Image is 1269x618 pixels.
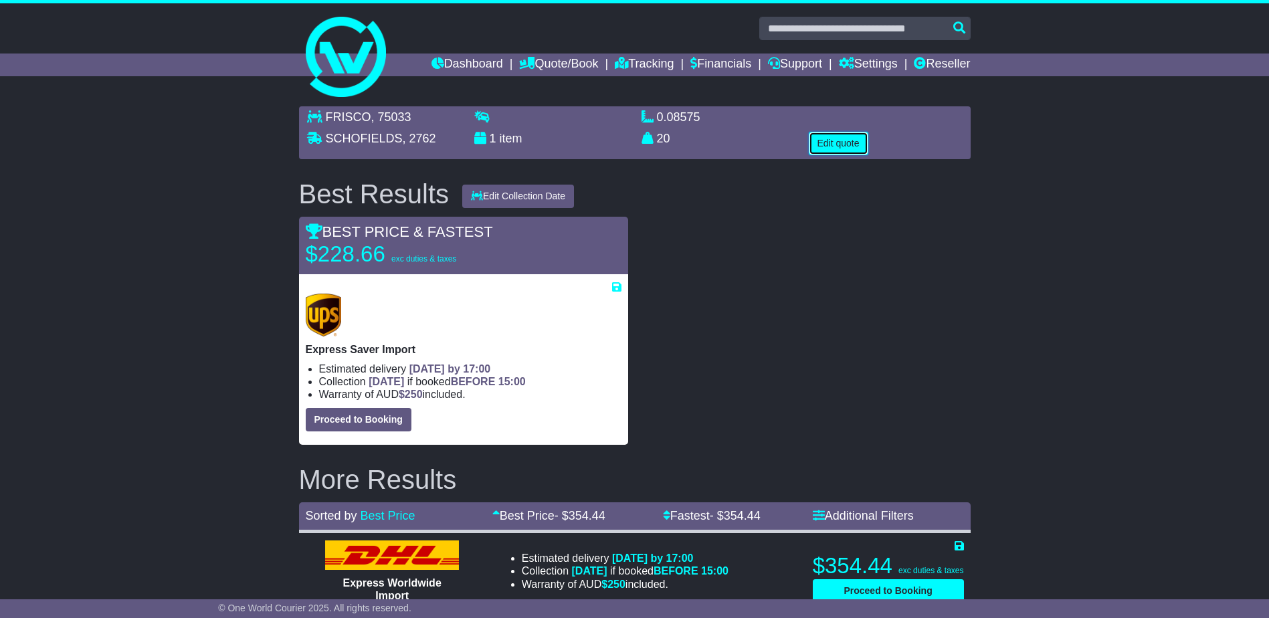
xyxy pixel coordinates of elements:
span: [DATE] [369,376,404,387]
a: Fastest- $354.44 [663,509,761,522]
img: UPS (new): Express Saver Import [306,294,342,336]
span: item [500,132,522,145]
span: 250 [405,389,423,400]
span: [DATE] by 17:00 [409,363,491,375]
span: SCHOFIELDS [326,132,403,145]
span: Sorted by [306,509,357,522]
span: if booked [572,565,728,577]
p: $354.44 [813,552,964,579]
button: Edit quote [809,132,868,155]
a: Tracking [615,54,674,76]
span: - $ [555,509,605,522]
div: Best Results [292,179,456,209]
span: BEFORE [654,565,698,577]
p: Express Saver Import [306,343,621,356]
a: Quote/Book [519,54,598,76]
span: 250 [607,579,625,590]
button: Proceed to Booking [813,579,964,603]
button: Edit Collection Date [462,185,574,208]
span: - $ [710,509,761,522]
span: FRISCO [326,110,371,124]
a: Best Price [361,509,415,522]
span: [DATE] [572,565,607,577]
p: $228.66 [306,241,473,268]
li: Estimated delivery [319,363,621,375]
a: Dashboard [431,54,503,76]
h2: More Results [299,465,971,494]
li: Collection [319,375,621,388]
li: Warranty of AUD included. [522,578,728,591]
button: Proceed to Booking [306,408,411,431]
a: Additional Filters [813,509,914,522]
span: BEST PRICE & FASTEST [306,223,493,240]
span: [DATE] by 17:00 [612,552,694,564]
a: Support [768,54,822,76]
li: Collection [522,564,728,577]
span: if booked [369,376,525,387]
a: Financials [690,54,751,76]
li: Warranty of AUD included. [319,388,621,401]
span: BEFORE [451,376,496,387]
span: $ [399,389,423,400]
span: 1 [490,132,496,145]
span: , 2762 [403,132,436,145]
li: Estimated delivery [522,552,728,564]
span: 354.44 [724,509,761,522]
span: 0.08575 [657,110,700,124]
span: 15:00 [498,376,526,387]
span: 15:00 [701,565,728,577]
span: , 75033 [371,110,411,124]
a: Best Price- $354.44 [492,509,605,522]
span: exc duties & taxes [391,254,456,264]
span: © One World Courier 2025. All rights reserved. [218,603,411,613]
span: Express Worldwide Import [343,577,441,601]
span: 20 [657,132,670,145]
a: Settings [839,54,898,76]
span: 354.44 [569,509,605,522]
span: exc duties & taxes [898,566,963,575]
span: $ [601,579,625,590]
a: Reseller [914,54,970,76]
img: DHL: Express Worldwide Import [325,540,459,570]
